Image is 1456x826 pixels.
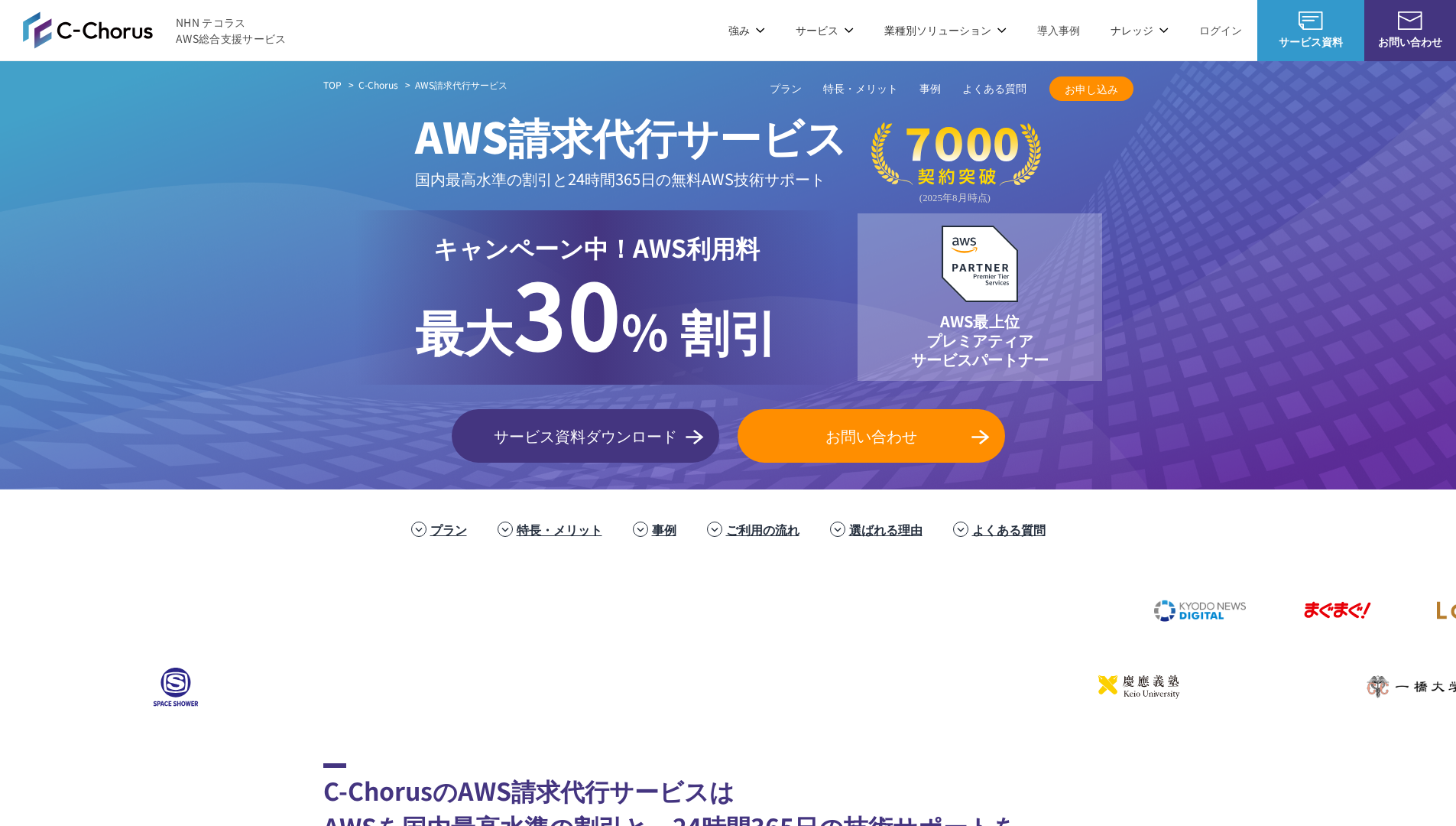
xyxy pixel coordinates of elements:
span: AWS請求代行サービス [415,105,847,166]
p: サービス [796,22,854,38]
img: 一橋大学 [1302,656,1425,717]
img: 慶應義塾 [1027,656,1150,717]
a: C-Chorus [358,78,398,92]
a: よくある質問 [972,520,1046,538]
a: キャンペーン中！AWS利用料 最大30% 割引 [354,210,839,385]
a: 事例 [919,81,941,97]
a: プラン [770,81,802,97]
a: プラン [430,520,467,538]
span: お問い合わせ [1364,34,1456,50]
p: % 割引 [415,265,778,366]
a: サービス資料ダウンロード [452,409,719,463]
img: クリーク・アンド・リバー [615,656,737,717]
span: お問い合わせ [738,424,1005,447]
img: AWSプレミアティアサービスパートナー [942,226,1018,302]
img: エアトリ [538,580,660,641]
p: キャンペーン中！AWS利用料 [415,229,778,265]
span: お申し込み [1049,81,1133,97]
a: お問い合わせ [738,409,1005,463]
span: サービス資料ダウンロード [452,424,719,447]
img: 住友生命保険相互 [263,580,385,641]
a: ご利用の流れ [726,520,799,538]
span: 30 [513,245,621,378]
img: AWS総合支援サービス C-Chorus サービス資料 [1299,11,1323,30]
span: 最大 [415,294,513,365]
a: 選ばれる理由 [849,520,923,538]
a: お申し込み [1049,76,1133,101]
a: ログイン [1199,22,1242,38]
img: 世界貿易センタービルディング [477,656,599,717]
span: NHN テコラス AWS総合支援サービス [176,15,287,47]
p: 強み [728,22,765,38]
p: 業種別ソリューション [884,22,1007,38]
img: 国境なき医師団 [752,656,874,717]
a: 特長・メリット [517,520,602,538]
p: AWS最上位 プレミアティア サービスパートナー [911,311,1049,369]
span: AWS請求代行サービス [415,78,507,91]
a: 特長・メリット [823,81,898,97]
p: 国内最高水準の割引と 24時間365日の無料AWS技術サポート [415,166,847,191]
img: クリスピー・クリーム・ドーナツ [951,580,1073,641]
img: AWS総合支援サービス C-Chorus [23,11,153,48]
img: 共同通信デジタル [1088,580,1211,641]
img: 日本財団 [890,656,1012,717]
p: ナレッジ [1111,22,1169,38]
span: サービス資料 [1257,34,1364,50]
img: ヤマサ醤油 [676,580,798,641]
img: まぐまぐ [1226,580,1348,641]
a: AWS総合支援サービス C-Chorus NHN テコラスAWS総合支援サービス [23,11,287,48]
img: 早稲田大学 [1165,656,1287,717]
img: ミズノ [125,580,248,641]
img: ファンコミュニケーションズ [202,656,324,717]
img: フジモトHD [400,580,523,641]
img: スペースシャワー [64,656,186,717]
a: 事例 [652,520,676,538]
img: 契約件数 [871,122,1041,204]
img: 東京書籍 [813,580,936,641]
a: 導入事例 [1037,22,1080,38]
a: よくある質問 [962,81,1026,97]
img: エイチーム [339,656,462,717]
a: TOP [323,78,342,92]
img: お問い合わせ [1398,11,1422,30]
